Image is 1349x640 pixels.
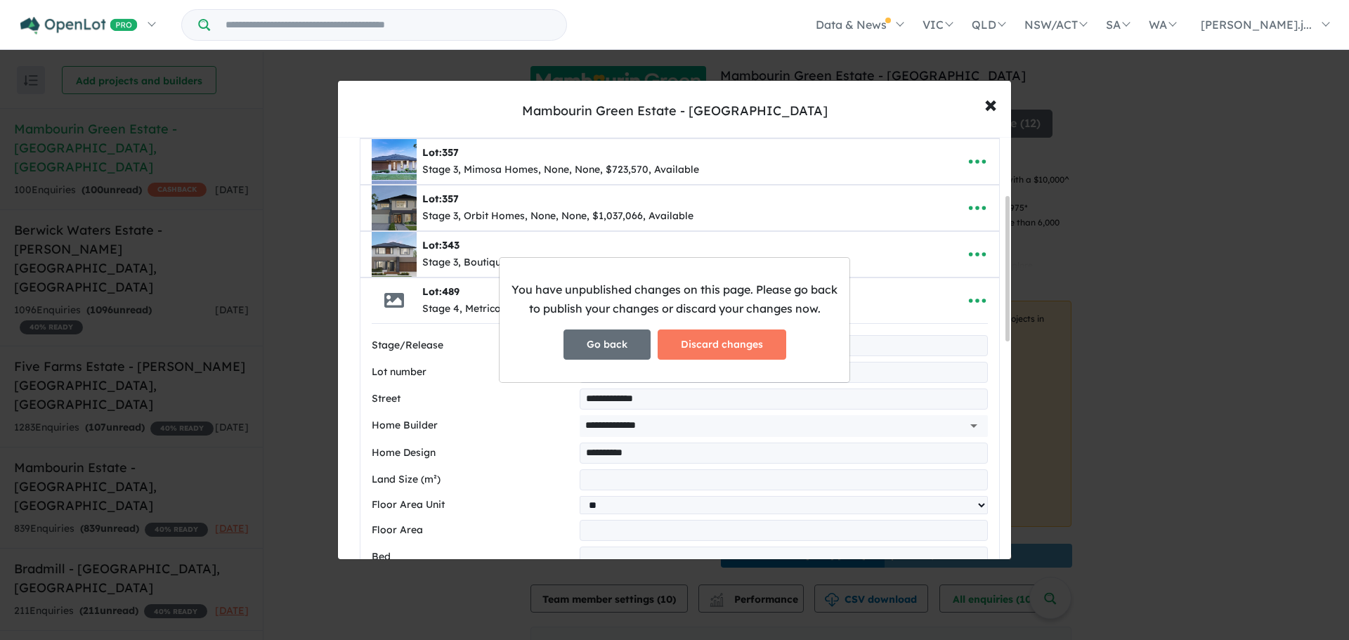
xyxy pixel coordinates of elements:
[1201,18,1312,32] span: [PERSON_NAME].j...
[20,17,138,34] img: Openlot PRO Logo White
[213,10,563,40] input: Try estate name, suburb, builder or developer
[658,329,786,360] button: Discard changes
[563,329,651,360] button: Go back
[511,280,838,318] p: You have unpublished changes on this page. Please go back to publish your changes or discard your...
